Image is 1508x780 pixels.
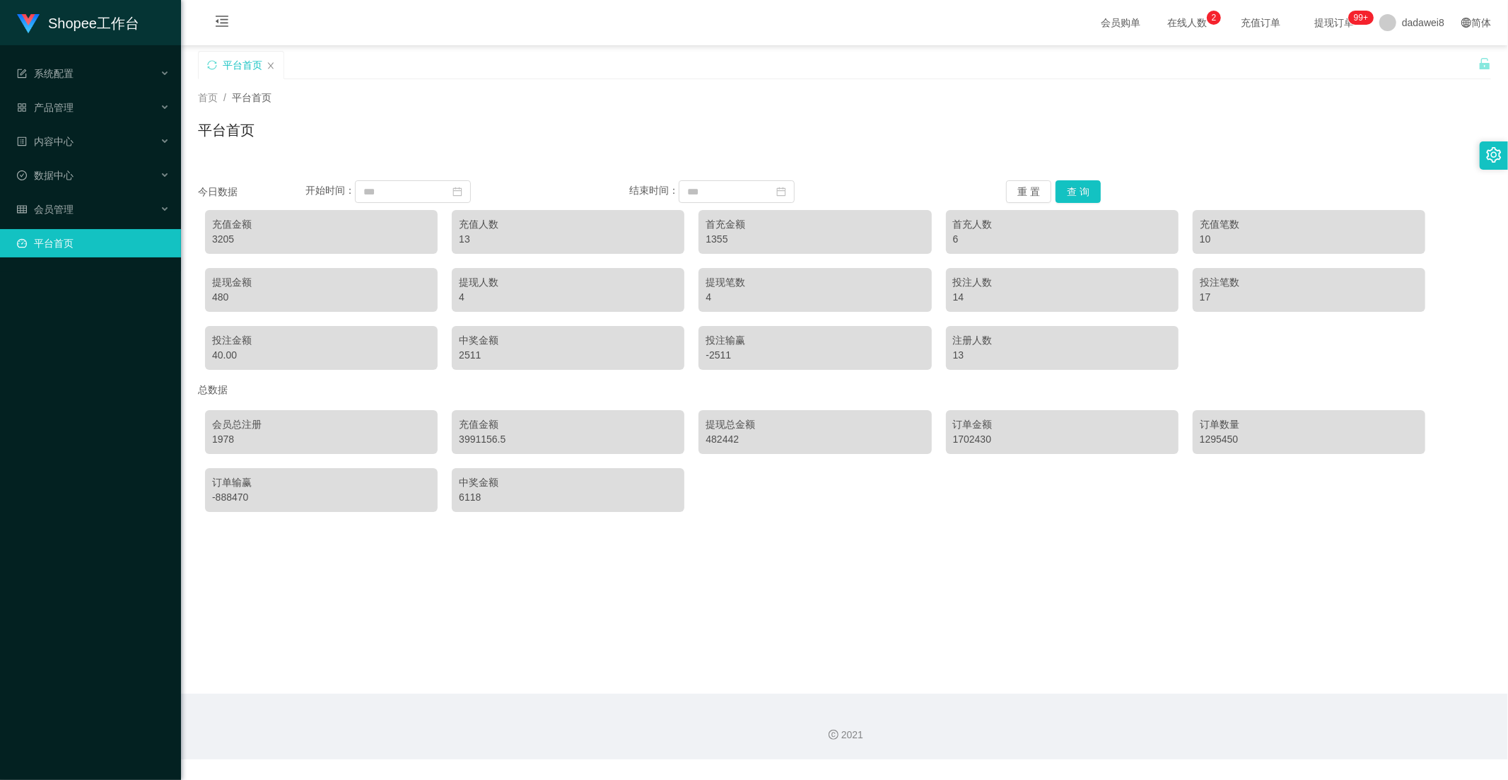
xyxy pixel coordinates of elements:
div: 1295450 [1200,432,1418,447]
div: 6 [953,232,1171,247]
div: 今日数据 [198,185,305,199]
div: 总数据 [198,377,1491,403]
i: 图标: sync [207,60,217,70]
a: Shopee工作台 [17,17,139,28]
span: 系统配置 [17,68,74,79]
button: 重 置 [1006,180,1051,203]
span: 结束时间： [629,185,679,197]
div: 10 [1200,232,1418,247]
i: 图标: copyright [829,730,838,740]
i: 图标: profile [17,136,27,146]
div: 会员总注册 [212,417,431,432]
div: 中奖金额 [459,333,677,348]
img: logo.9652507e.png [17,14,40,34]
div: 订单输赢 [212,475,431,490]
i: 图标: unlock [1478,57,1491,70]
i: 图标: form [17,69,27,78]
i: 图标: calendar [452,187,462,197]
span: 提现订单 [1307,18,1361,28]
i: 图标: global [1461,18,1471,28]
button: 查 询 [1056,180,1101,203]
div: 订单金额 [953,417,1171,432]
div: 2511 [459,348,677,363]
div: 平台首页 [223,52,262,78]
span: 产品管理 [17,102,74,113]
div: 投注人数 [953,275,1171,290]
div: 提现笔数 [706,275,924,290]
p: 2 [1212,11,1217,25]
div: 提现人数 [459,275,677,290]
div: 中奖金额 [459,475,677,490]
div: 订单数量 [1200,417,1418,432]
div: 1702430 [953,432,1171,447]
div: 4 [706,290,924,305]
div: 2021 [192,728,1497,743]
span: 充值订单 [1234,18,1287,28]
div: 4 [459,290,677,305]
span: 首页 [198,92,218,103]
div: 3991156.5 [459,432,677,447]
div: 40.00 [212,348,431,363]
div: 提现总金额 [706,417,924,432]
div: -2511 [706,348,924,363]
div: 提现金额 [212,275,431,290]
span: 平台首页 [232,92,271,103]
h1: Shopee工作台 [48,1,139,46]
i: 图标: menu-fold [198,1,246,46]
div: 1355 [706,232,924,247]
i: 图标: check-circle-o [17,170,27,180]
div: 480 [212,290,431,305]
div: 14 [953,290,1171,305]
i: 图标: calendar [776,187,786,197]
i: 图标: table [17,204,27,214]
span: 数据中心 [17,170,74,181]
i: 图标: close [267,62,275,70]
i: 图标: setting [1486,147,1502,163]
div: 17 [1200,290,1418,305]
div: 6118 [459,490,677,505]
span: 内容中心 [17,136,74,147]
div: 注册人数 [953,333,1171,348]
span: 开始时间： [305,185,355,197]
a: 图标: dashboard平台首页 [17,229,170,257]
div: 充值笔数 [1200,217,1418,232]
span: 在线人数 [1160,18,1214,28]
div: 首充人数 [953,217,1171,232]
div: 充值金额 [459,417,677,432]
div: 13 [953,348,1171,363]
div: 充值金额 [212,217,431,232]
span: / [223,92,226,103]
div: -888470 [212,490,431,505]
div: 投注金额 [212,333,431,348]
div: 482442 [706,432,924,447]
span: 会员管理 [17,204,74,215]
div: 1978 [212,432,431,447]
div: 13 [459,232,677,247]
sup: 2 [1207,11,1221,25]
sup: 258 [1348,11,1374,25]
div: 首充金额 [706,217,924,232]
i: 图标: appstore-o [17,103,27,112]
div: 投注输赢 [706,333,924,348]
div: 充值人数 [459,217,677,232]
div: 3205 [212,232,431,247]
h1: 平台首页 [198,120,255,141]
div: 投注笔数 [1200,275,1418,290]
